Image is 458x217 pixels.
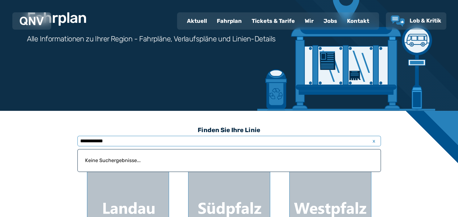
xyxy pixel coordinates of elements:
a: Tickets & Tarife [247,13,300,29]
h3: Finden Sie Ihre Linie [77,123,381,137]
a: Wir [300,13,319,29]
a: Jobs [319,13,342,29]
span: x [370,137,378,145]
a: QNV Logo [20,15,44,27]
img: QNV Logo [20,17,44,25]
h1: Fahrplan [27,10,87,25]
p: Keine Suchergebnisse... [81,153,377,168]
a: Lob & Kritik [391,15,441,27]
h3: Alle Informationen zu Ihrer Region - Fahrpläne, Verlaufspläne und Linien-Details [27,34,276,44]
span: Lob & Kritik [410,17,441,24]
a: Fahrplan [212,13,247,29]
a: Kontakt [342,13,374,29]
a: Aktuell [182,13,212,29]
